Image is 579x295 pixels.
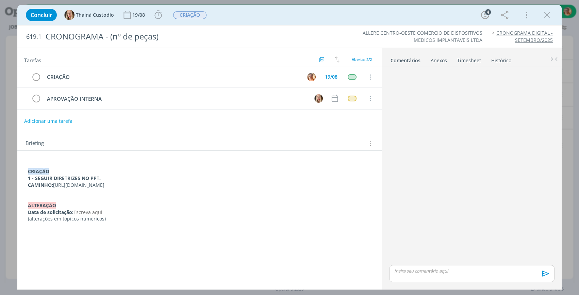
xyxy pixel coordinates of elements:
button: Concluir [26,9,57,21]
img: V [307,73,316,81]
p: (alterações em tópicos numéricos) [28,215,371,222]
img: T [64,10,75,20]
p: [URL][DOMAIN_NAME] [28,182,371,189]
div: CRIAÇÃO [44,73,301,81]
button: T [313,93,324,103]
img: arrow-down-up.svg [335,56,340,63]
button: 4 [480,10,491,20]
div: 19/08 [132,13,146,17]
span: 619.1 [26,33,42,40]
div: Anexos [431,57,447,64]
strong: CRIAÇÃO [28,168,49,175]
span: Tarefas [24,55,41,64]
span: Briefing [26,139,44,148]
span: Thainá Custodio [76,13,114,17]
a: Histórico [491,54,512,64]
strong: Data de solicitação: [28,209,73,215]
a: CRONOGRAMA DIGITAL - SETEMBRO/2025 [496,30,553,43]
a: ALLERE CENTRO-OESTE COMERCIO DE DISPOSITIVOS MEDICOS IMPLANTAVEIS LTDA [363,30,482,43]
span: Abertas 2/2 [352,57,372,62]
strong: ALTERAÇÃO [28,202,56,209]
strong: CAMINHO: [28,182,53,188]
div: APROVAÇÃO INTERNA [44,95,308,103]
a: Timesheet [457,54,481,64]
a: Comentários [390,54,421,64]
span: Concluir [31,12,52,18]
span: Escreva aqui [73,209,102,215]
img: T [314,94,323,103]
button: V [306,72,316,82]
div: CRONOGRAMA - (nº de peças) [43,28,331,45]
strong: 1 - SEGUIR DIRETRIZES NO PPT. [28,175,101,181]
button: Adicionar uma tarefa [24,115,73,127]
button: CRIAÇÃO [173,11,207,19]
div: dialog [17,5,562,290]
div: 4 [485,9,491,15]
button: TThainá Custodio [64,10,114,20]
div: 19/08 [325,75,337,79]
